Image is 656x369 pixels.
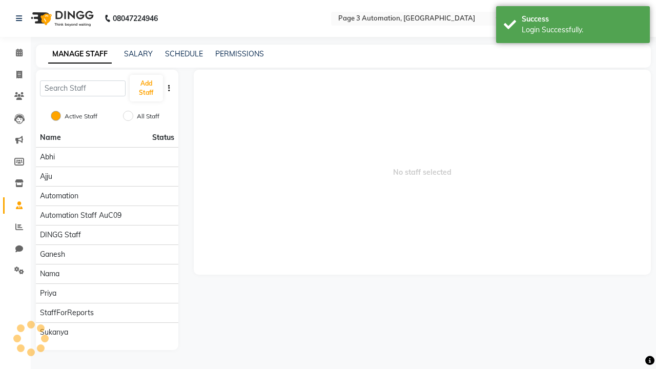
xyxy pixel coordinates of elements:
span: Status [152,132,174,143]
a: SALARY [124,49,153,58]
a: MANAGE STAFF [48,45,112,64]
span: Priya [40,288,56,299]
div: Success [522,14,642,25]
span: Ajju [40,171,52,182]
span: Name [40,133,61,142]
span: Abhi [40,152,55,162]
label: Active Staff [65,112,97,121]
span: StaffForReports [40,307,94,318]
img: logo [26,4,96,33]
a: PERMISSIONS [215,49,264,58]
span: Automation Staff auC09 [40,210,121,221]
button: Add Staff [130,75,163,101]
span: Nama [40,269,59,279]
input: Search Staff [40,80,126,96]
span: Sukanya [40,327,68,338]
span: Ganesh [40,249,65,260]
span: DINGG Staff [40,230,81,240]
b: 08047224946 [113,4,158,33]
a: SCHEDULE [165,49,203,58]
label: All Staff [137,112,159,121]
span: Automation [40,191,78,201]
span: No staff selected [194,70,651,275]
div: Login Successfully. [522,25,642,35]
